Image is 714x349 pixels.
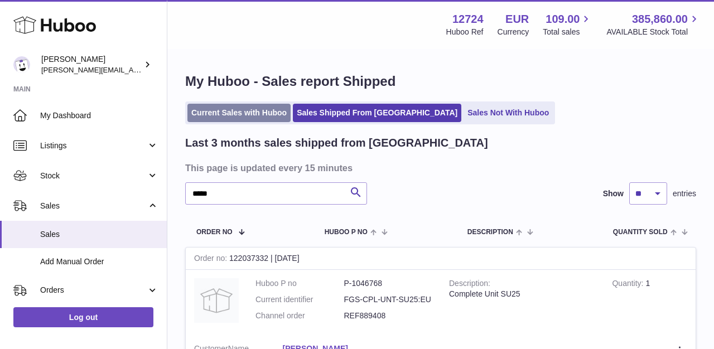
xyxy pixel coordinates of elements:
[464,104,553,122] a: Sales Not With Huboo
[40,256,158,267] span: Add Manual Order
[255,294,344,305] dt: Current identifier
[344,311,433,321] dd: REF889408
[293,104,461,122] a: Sales Shipped From [GEOGRAPHIC_DATA]
[543,12,592,37] a: 109.00 Total sales
[606,27,701,37] span: AVAILABLE Stock Total
[546,12,580,27] span: 109.00
[255,278,344,289] dt: Huboo P no
[40,110,158,121] span: My Dashboard
[604,270,696,335] td: 1
[41,54,142,75] div: [PERSON_NAME]
[673,188,696,199] span: entries
[40,285,147,295] span: Orders
[255,311,344,321] dt: Channel order
[41,65,224,74] span: [PERSON_NAME][EMAIL_ADDRESS][DOMAIN_NAME]
[449,279,490,290] strong: Description
[543,27,592,37] span: Total sales
[344,278,433,289] dd: P-1046768
[325,229,368,236] span: Huboo P no
[196,229,233,236] span: Order No
[452,12,484,27] strong: 12724
[603,188,624,199] label: Show
[185,72,696,90] h1: My Huboo - Sales report Shipped
[13,56,30,73] img: sebastian@ffern.co
[446,27,484,37] div: Huboo Ref
[40,229,158,240] span: Sales
[194,254,229,265] strong: Order no
[40,171,147,181] span: Stock
[185,162,693,174] h3: This page is updated every 15 minutes
[467,229,513,236] span: Description
[13,307,153,327] a: Log out
[194,278,239,323] img: no-photo.jpg
[186,248,696,270] div: 122037332 | [DATE]
[498,27,529,37] div: Currency
[612,279,645,290] strong: Quantity
[40,201,147,211] span: Sales
[344,294,433,305] dd: FGS-CPL-UNT-SU25:EU
[613,229,668,236] span: Quantity Sold
[187,104,291,122] a: Current Sales with Huboo
[505,12,529,27] strong: EUR
[449,289,595,299] div: Complete Unit SU25
[632,12,688,27] span: 385,860.00
[606,12,701,37] a: 385,860.00 AVAILABLE Stock Total
[40,140,147,151] span: Listings
[185,135,488,151] h2: Last 3 months sales shipped from [GEOGRAPHIC_DATA]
